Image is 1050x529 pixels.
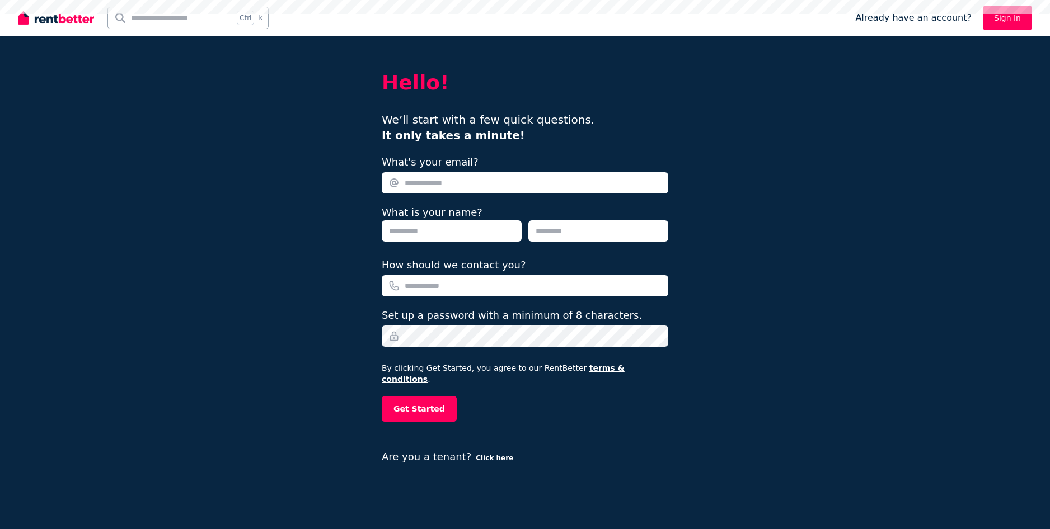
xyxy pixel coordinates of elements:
button: Click here [476,454,513,462]
span: Already have an account? [855,11,972,25]
img: RentBetter [18,10,94,26]
p: By clicking Get Started, you agree to our RentBetter . [382,362,668,385]
label: What's your email? [382,154,479,170]
label: Set up a password with a minimum of 8 characters. [382,308,642,323]
span: Ctrl [237,11,254,25]
p: Are you a tenant? [382,449,668,465]
a: Sign In [983,6,1032,30]
h2: Hello! [382,72,668,94]
b: It only takes a minute! [382,129,525,142]
label: What is your name? [382,206,482,218]
span: We’ll start with a few quick questions. [382,113,594,142]
label: How should we contact you? [382,257,526,273]
span: k [259,13,262,22]
button: Get Started [382,396,457,422]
